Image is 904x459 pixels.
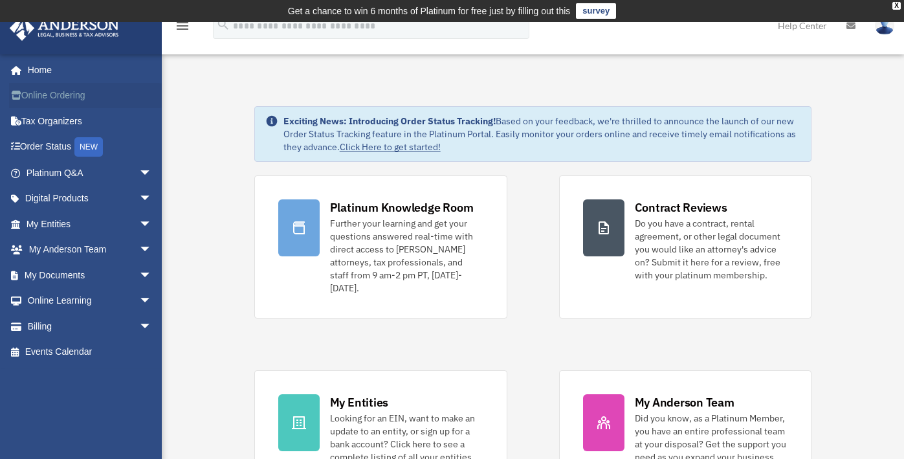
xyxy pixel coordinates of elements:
span: arrow_drop_down [139,262,165,289]
a: menu [175,23,190,34]
a: Online Ordering [9,83,171,109]
a: Tax Organizers [9,108,171,134]
a: My Anderson Teamarrow_drop_down [9,237,171,263]
a: Billingarrow_drop_down [9,313,171,339]
a: Contract Reviews Do you have a contract, rental agreement, or other legal document you would like... [559,175,812,319]
div: Based on your feedback, we're thrilled to announce the launch of our new Order Status Tracking fe... [283,115,801,153]
span: arrow_drop_down [139,160,165,186]
img: Anderson Advisors Platinum Portal [6,16,123,41]
div: My Anderson Team [635,394,734,410]
span: arrow_drop_down [139,237,165,263]
a: Platinum Knowledge Room Further your learning and get your questions answered real-time with dire... [254,175,507,319]
a: Platinum Q&Aarrow_drop_down [9,160,171,186]
a: Digital Productsarrow_drop_down [9,186,171,212]
div: Platinum Knowledge Room [330,199,474,216]
div: Further your learning and get your questions answered real-time with direct access to [PERSON_NAM... [330,217,483,295]
a: Events Calendar [9,339,171,365]
i: menu [175,18,190,34]
a: My Documentsarrow_drop_down [9,262,171,288]
span: arrow_drop_down [139,288,165,315]
span: arrow_drop_down [139,313,165,340]
a: My Entitiesarrow_drop_down [9,211,171,237]
div: Get a chance to win 6 months of Platinum for free just by filling out this [288,3,571,19]
a: Click Here to get started! [340,141,441,153]
div: Contract Reviews [635,199,727,216]
div: NEW [74,137,103,157]
span: arrow_drop_down [139,211,165,238]
a: Order StatusNEW [9,134,171,161]
img: User Pic [875,16,894,35]
strong: Exciting News: Introducing Order Status Tracking! [283,115,496,127]
a: Online Learningarrow_drop_down [9,288,171,314]
div: Do you have a contract, rental agreement, or other legal document you would like an attorney's ad... [635,217,788,282]
a: survey [576,3,616,19]
a: Home [9,57,165,83]
div: close [892,2,901,10]
span: arrow_drop_down [139,186,165,212]
i: search [216,17,230,32]
div: My Entities [330,394,388,410]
